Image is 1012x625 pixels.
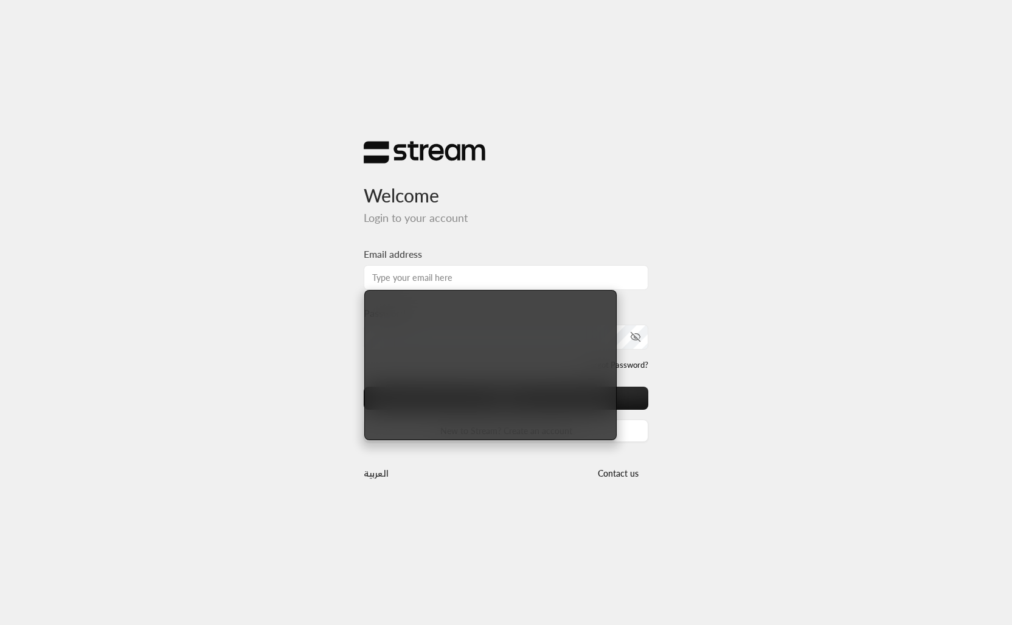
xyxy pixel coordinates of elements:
[364,462,389,485] a: العربية
[625,326,646,347] button: toggle password visibility
[364,164,648,206] h3: Welcome
[586,359,648,371] a: Forgot Password?
[587,468,648,478] a: Contact us
[364,212,648,225] h5: Login to your account
[364,247,422,261] label: Email address
[587,462,648,485] button: Contact us
[364,265,648,290] input: Type your email here
[364,140,485,164] img: Stream Logo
